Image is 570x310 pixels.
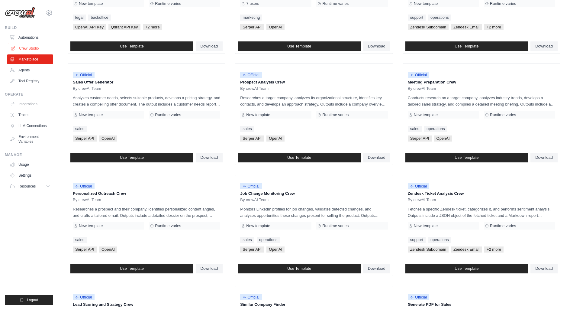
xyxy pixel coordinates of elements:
span: Serper API [240,135,264,142]
span: Runtime varies [490,113,516,117]
p: Researches a target company, analyzes its organizational structure, identifies key contacts, and ... [240,95,388,107]
span: OpenAI [266,135,285,142]
a: sales [240,237,254,243]
a: Download [530,153,558,162]
span: Zendesk Subdomain [408,24,449,30]
a: Traces [7,110,53,120]
span: OpenAI API Key [73,24,106,30]
span: OpenAI [266,246,285,253]
span: By crewAI Team [73,197,101,202]
span: Download [368,266,385,271]
span: Official [240,183,262,189]
span: New template [414,1,438,6]
span: +2 more [484,246,504,253]
span: Runtime varies [490,1,516,6]
div: Manage [5,152,53,157]
a: Download [363,41,390,51]
span: Runtime varies [322,224,349,228]
a: Download [530,41,558,51]
span: Use Template [287,44,311,49]
a: Download [196,153,223,162]
a: operations [428,15,451,21]
span: New template [246,113,270,117]
span: OpenAI [434,135,452,142]
span: By crewAI Team [408,86,436,91]
span: Resources [18,184,36,189]
span: Official [240,72,262,78]
a: legal [73,15,86,21]
a: Use Template [238,153,361,162]
span: Logout [27,298,38,302]
p: Prospect Analysis Crew [240,79,388,85]
a: Agents [7,65,53,75]
a: operations [424,126,447,132]
div: Build [5,25,53,30]
span: Runtime varies [322,113,349,117]
p: Conducts research on a target company, analyzes industry trends, develops a tailored sales strate... [408,95,555,107]
img: Logo [5,7,35,18]
a: operations [257,237,280,243]
a: Download [530,264,558,273]
span: Use Template [120,266,144,271]
a: Use Template [70,153,193,162]
a: Download [196,41,223,51]
span: Runtime varies [322,1,349,6]
span: Zendesk Subdomain [408,246,449,253]
a: Integrations [7,99,53,109]
span: Official [73,294,95,300]
a: sales [240,126,254,132]
a: Use Template [238,41,361,51]
span: Runtime varies [155,113,181,117]
button: Resources [7,181,53,191]
a: support [408,15,426,21]
span: By crewAI Team [408,197,436,202]
a: LLM Connections [7,121,53,131]
a: Use Template [70,264,193,273]
a: Download [196,264,223,273]
a: Tool Registry [7,76,53,86]
span: OpenAI [99,135,117,142]
span: Official [408,72,430,78]
a: operations [428,237,451,243]
a: Download [363,264,390,273]
span: OpenAI [266,24,285,30]
a: Settings [7,171,53,180]
p: Lead Scoring and Strategy Crew [73,302,220,308]
p: Zendesk Ticket Analysis Crew [408,191,555,197]
span: Use Template [287,266,311,271]
span: Download [535,44,553,49]
span: By crewAI Team [73,86,101,91]
a: sales [73,126,87,132]
span: OpenAI [99,246,117,253]
div: Operate [5,92,53,97]
span: Download [201,44,218,49]
a: Usage [7,160,53,169]
span: Serper API [408,135,432,142]
a: support [408,237,426,243]
span: +2 more [143,24,162,30]
p: Job Change Monitoring Crew [240,191,388,197]
span: Runtime varies [155,224,181,228]
span: 7 users [246,1,259,6]
a: sales [408,126,422,132]
span: New template [414,224,438,228]
span: By crewAI Team [240,197,269,202]
span: Use Template [287,155,311,160]
p: Generate PDF for Sales [408,302,555,308]
a: Download [363,153,390,162]
span: New template [79,224,103,228]
a: Use Template [70,41,193,51]
span: Runtime varies [155,1,181,6]
span: New template [79,113,103,117]
span: Official [408,183,430,189]
a: Automations [7,33,53,42]
span: Serper API [240,246,264,253]
span: Qdrant API Key [108,24,140,30]
span: Use Template [120,155,144,160]
span: Use Template [120,44,144,49]
a: Environment Variables [7,132,53,146]
span: Official [73,72,95,78]
span: +2 more [484,24,504,30]
span: Serper API [73,135,97,142]
p: Meeting Preparation Crew [408,79,555,85]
